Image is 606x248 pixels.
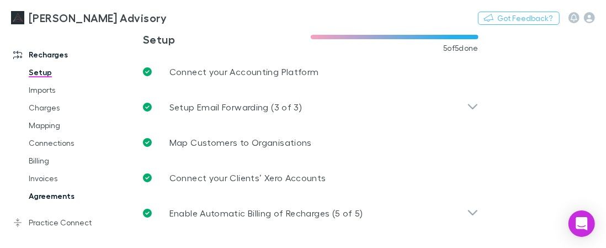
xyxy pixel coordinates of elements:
p: Setup Email Forwarding (3 of 3) [169,101,302,114]
a: Invoices [18,170,136,187]
img: Liston Newton Advisory's Logo [11,11,24,24]
div: Enable Automatic Billing of Recharges (5 of 5) [134,196,487,231]
a: Connect your Accounting Platform [134,54,487,89]
p: Connect your Accounting Platform [169,65,319,78]
p: Connect your Clients’ Xero Accounts [169,171,326,184]
div: Setup Email Forwarding (3 of 3) [134,89,487,125]
a: Billing [18,152,136,170]
span: 5 of 5 done [443,44,479,52]
div: Open Intercom Messenger [568,210,595,237]
a: Mapping [18,117,136,134]
a: Practice Connect [2,214,136,231]
h3: Setup [143,33,311,46]
a: Connections [18,134,136,152]
p: Map Customers to Organisations [169,136,312,149]
a: Map Customers to Organisations [134,125,487,160]
a: Recharges [2,46,136,64]
a: Setup [18,64,136,81]
a: Agreements [18,187,136,205]
p: Enable Automatic Billing of Recharges (5 of 5) [169,207,363,220]
button: Got Feedback? [478,12,560,25]
a: Charges [18,99,136,117]
a: Connect your Clients’ Xero Accounts [134,160,487,196]
a: [PERSON_NAME] Advisory [4,4,173,31]
a: Imports [18,81,136,99]
h3: [PERSON_NAME] Advisory [29,11,167,24]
